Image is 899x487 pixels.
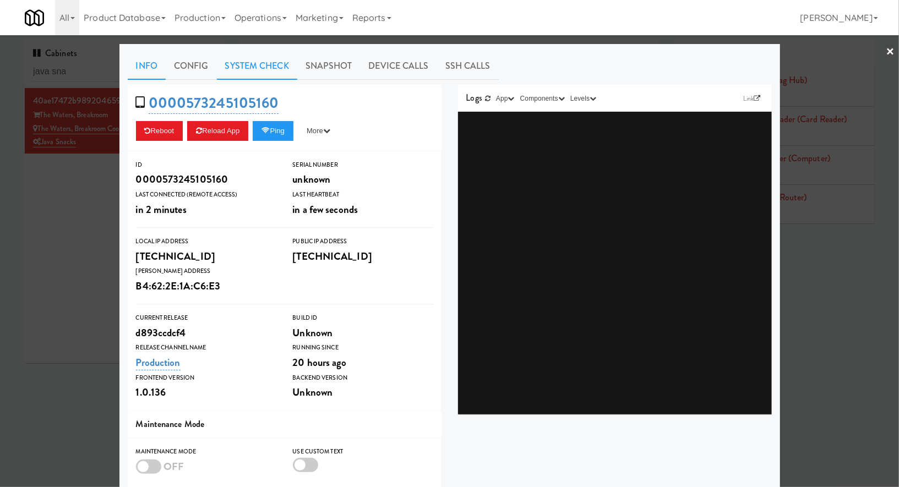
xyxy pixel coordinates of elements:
div: Frontend Version [136,373,276,384]
span: in 2 minutes [136,202,187,217]
span: Maintenance Mode [136,418,205,430]
div: Last Heartbeat [293,189,433,200]
a: × [886,35,895,69]
button: Components [517,93,568,104]
button: Reload App [187,121,248,141]
a: Device Calls [361,52,437,80]
div: Use Custom Text [293,446,433,457]
a: SSH Calls [437,52,499,80]
div: 1.0.136 [136,383,276,402]
div: Unknown [293,383,433,402]
span: Logs [466,91,482,104]
span: OFF [164,459,184,474]
a: System Check [217,52,297,80]
div: Running Since [293,342,433,353]
button: App [493,93,517,104]
a: Snapshot [297,52,361,80]
div: Build Id [293,313,433,324]
button: Ping [253,121,293,141]
div: [TECHNICAL_ID] [136,247,276,266]
div: Unknown [293,324,433,342]
div: Last Connected (Remote Access) [136,189,276,200]
a: Link [740,93,764,104]
a: Info [128,52,166,80]
span: in a few seconds [293,202,358,217]
div: Current Release [136,313,276,324]
div: [PERSON_NAME] Address [136,266,276,277]
button: Levels [568,93,599,104]
a: Production [136,355,181,370]
div: unknown [293,170,433,189]
div: Local IP Address [136,236,276,247]
span: 20 hours ago [293,355,347,370]
div: Serial Number [293,160,433,171]
div: [TECHNICAL_ID] [293,247,433,266]
div: 0000573245105160 [136,170,276,189]
div: Maintenance Mode [136,446,276,457]
div: Release Channel Name [136,342,276,353]
button: Reboot [136,121,183,141]
div: d893ccdcf4 [136,324,276,342]
a: 0000573245105160 [149,92,279,114]
button: More [298,121,339,141]
img: Micromart [25,8,44,28]
div: Public IP Address [293,236,433,247]
div: ID [136,160,276,171]
div: Backend Version [293,373,433,384]
div: B4:62:2E:1A:C6:E3 [136,277,276,296]
a: Config [166,52,217,80]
